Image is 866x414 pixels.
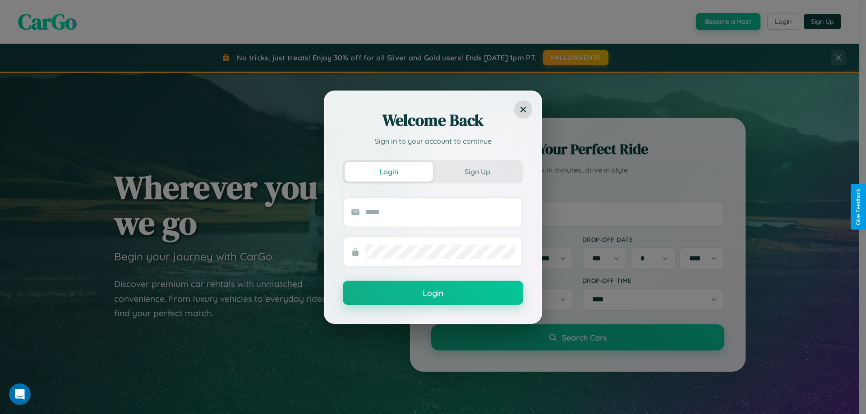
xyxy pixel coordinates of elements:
[433,162,521,182] button: Sign Up
[345,162,433,182] button: Login
[343,136,523,146] p: Sign in to your account to continue
[855,189,861,225] div: Give Feedback
[343,109,523,131] h2: Welcome Back
[9,383,31,405] iframe: Intercom live chat
[343,281,523,305] button: Login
